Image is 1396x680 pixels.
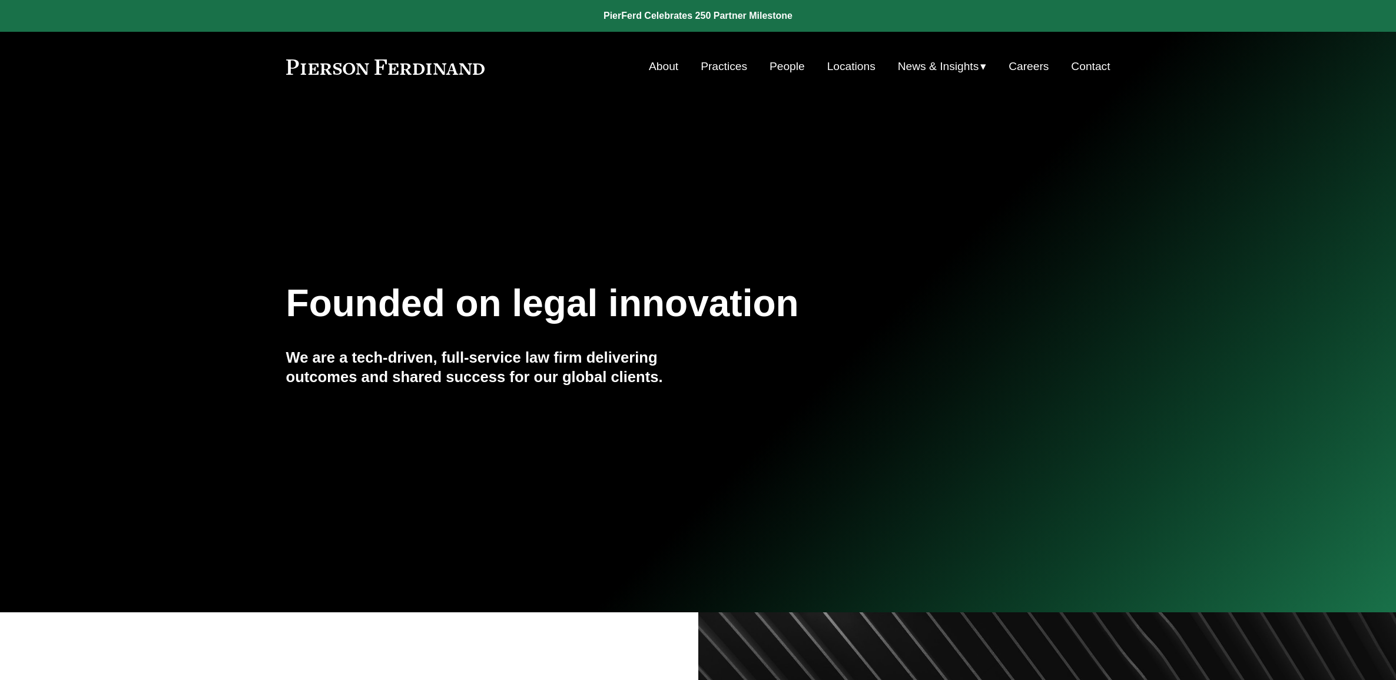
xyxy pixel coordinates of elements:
[1009,55,1049,78] a: Careers
[1071,55,1110,78] a: Contact
[898,57,979,77] span: News & Insights
[649,55,678,78] a: About
[898,55,987,78] a: folder dropdown
[286,282,973,325] h1: Founded on legal innovation
[701,55,747,78] a: Practices
[827,55,876,78] a: Locations
[770,55,805,78] a: People
[286,348,698,386] h4: We are a tech-driven, full-service law firm delivering outcomes and shared success for our global...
